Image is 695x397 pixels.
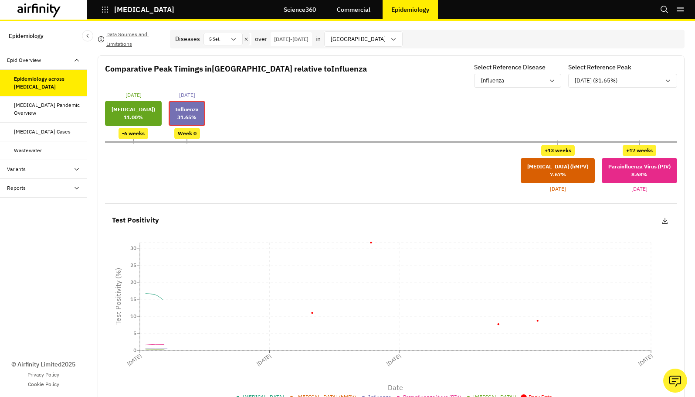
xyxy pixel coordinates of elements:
[11,360,75,369] p: © Airfinity Limited 2025
[631,185,648,193] p: [DATE]
[126,353,143,367] tspan: [DATE]
[623,145,656,156] div: +17 weeks
[174,128,200,139] div: Week 0
[114,268,122,325] tspan: Test Positivity (%)
[101,2,174,17] button: [MEDICAL_DATA]
[98,32,163,46] button: Data Sources and Limitations
[568,63,631,72] p: Select Reference Peak
[130,313,136,319] tspan: 10
[575,76,617,85] p: [DATE] (31.65%)
[130,279,136,285] tspan: 20
[14,75,80,91] div: Epidemiology across [MEDICAL_DATA]
[255,34,267,44] p: over
[175,106,199,113] p: Influenza
[82,30,93,41] button: Close Sidebar
[130,296,136,302] tspan: 15
[130,262,136,268] tspan: 25
[14,128,71,136] div: [MEDICAL_DATA] Cases
[105,63,367,82] p: Comparative Peak Timings in [GEOGRAPHIC_DATA] relative to Influenza
[663,369,687,393] button: Ask our analysts
[27,371,59,379] a: Privacy Policy
[274,35,309,43] p: [DATE] - [DATE]
[385,353,402,367] tspan: [DATE]
[179,91,195,99] p: [DATE]
[388,383,403,392] tspan: Date
[7,165,26,173] div: Variants
[660,2,669,17] button: Search
[527,163,588,171] p: [MEDICAL_DATA] (hMPV)
[130,245,136,251] tspan: 30
[7,56,41,64] div: Epid Overview
[315,34,321,44] p: in
[133,330,136,336] tspan: 5
[112,113,155,121] p: 11.00 %
[541,145,575,156] div: +13 weeks
[527,171,588,178] p: 7.67 %
[112,106,155,113] p: [MEDICAL_DATA])
[7,184,26,192] div: Reports
[106,30,163,49] p: Data Sources and Limitations
[119,128,148,139] div: -6 weeks
[114,6,174,14] p: [MEDICAL_DATA]
[255,353,272,367] tspan: [DATE]
[391,6,429,13] p: Epidemiology
[175,34,200,44] div: Diseases
[637,353,654,367] tspan: [DATE]
[550,185,566,193] p: [DATE]
[9,28,44,44] p: Epidemiology
[481,76,504,85] p: Influenza
[14,147,42,154] div: Wastewater
[204,33,230,45] div: 5 Sel.
[133,347,136,353] tspan: 0
[28,380,59,388] a: Cookie Policy
[474,63,546,72] p: Select Reference Disease
[125,91,142,99] p: [DATE]
[608,163,671,171] p: Parainfluenza Virus (PIV)
[14,101,80,117] div: [MEDICAL_DATA] Pandemic Overview
[608,171,671,178] p: 8.68 %
[175,113,199,121] p: 31.65 %
[112,215,159,226] p: Test Positivity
